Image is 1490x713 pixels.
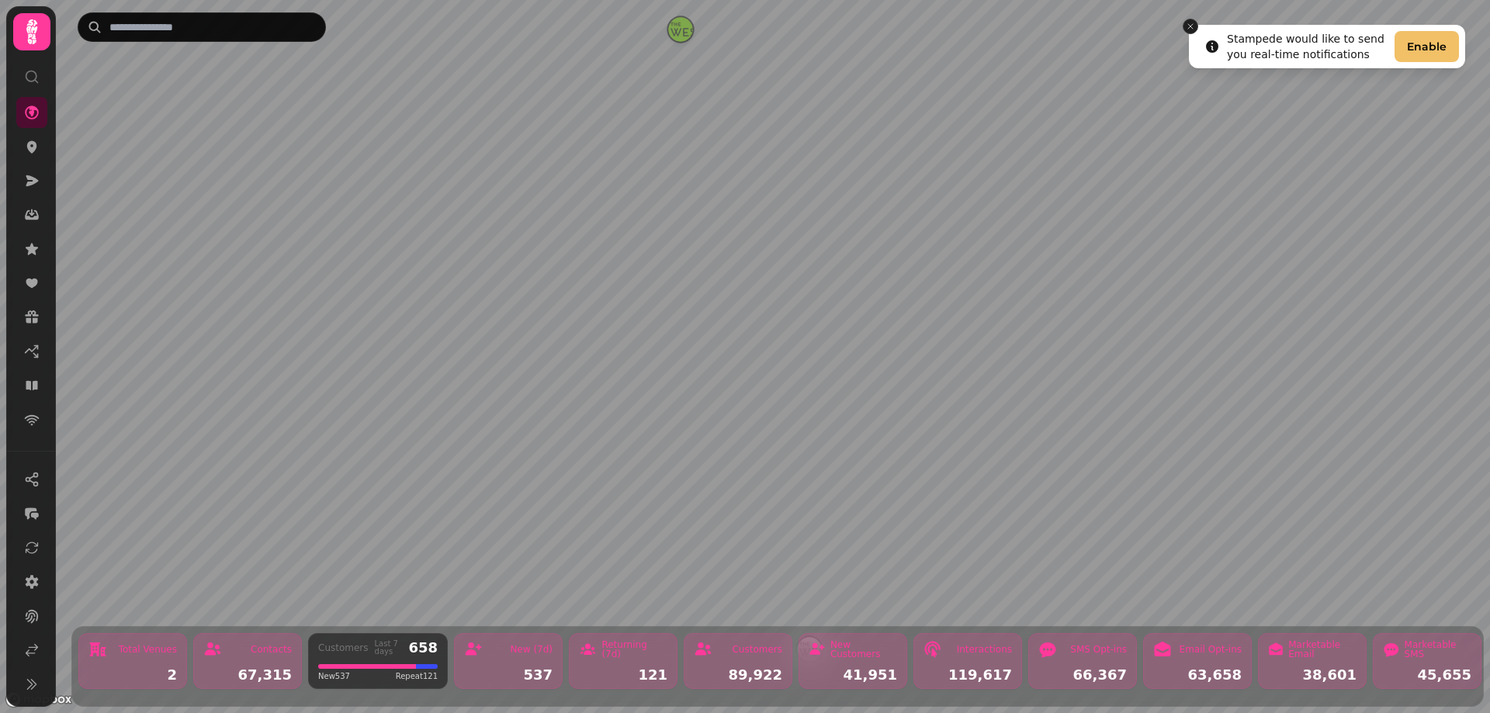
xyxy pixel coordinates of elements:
div: 66,367 [1038,668,1127,682]
span: Repeat 121 [396,670,438,682]
div: 119,617 [923,668,1012,682]
div: Last 7 days [375,640,403,656]
div: Marketable Email [1288,640,1357,659]
div: 67,315 [203,668,292,682]
div: Stampede would like to send you real-time notifications [1227,31,1388,62]
div: 121 [579,668,667,682]
div: 658 [408,641,438,655]
a: Mapbox logo [5,691,73,708]
div: 89,922 [694,668,782,682]
div: New Customers [830,640,897,659]
div: Customers [732,645,782,654]
div: 537 [464,668,553,682]
div: 38,601 [1268,668,1357,682]
div: New (7d) [510,645,553,654]
div: 41,951 [809,668,897,682]
div: SMS Opt-ins [1070,645,1127,654]
span: New 537 [318,670,350,682]
div: Email Opt-ins [1180,645,1242,654]
div: Returning (7d) [601,640,667,659]
div: 63,658 [1153,668,1242,682]
button: Close toast [1183,19,1198,34]
div: Marketable SMS [1405,640,1471,659]
div: 45,655 [1383,668,1471,682]
div: Interactions [957,645,1012,654]
div: Customers [318,643,369,652]
button: Enable [1395,31,1459,62]
div: Total Venues [119,645,177,654]
div: 2 [88,668,177,682]
div: Contacts [251,645,292,654]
